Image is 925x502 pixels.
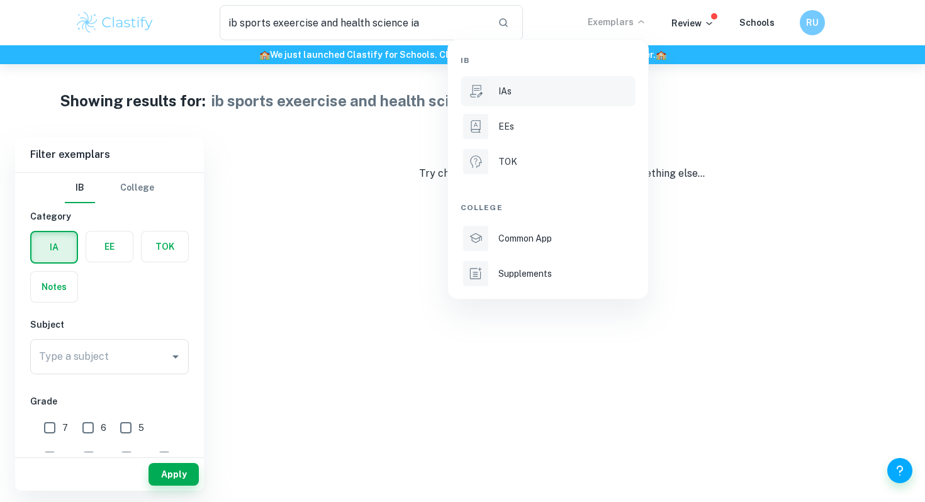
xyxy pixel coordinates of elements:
a: IAs [461,76,636,106]
a: TOK [461,147,636,177]
a: Common App [461,223,636,254]
a: EEs [461,111,636,142]
p: IAs [498,84,512,98]
p: EEs [498,120,514,133]
p: Supplements [498,267,552,281]
span: College [461,202,503,213]
a: Supplements [461,259,636,289]
span: IB [461,55,469,66]
p: TOK [498,155,517,169]
p: Common App [498,231,552,245]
